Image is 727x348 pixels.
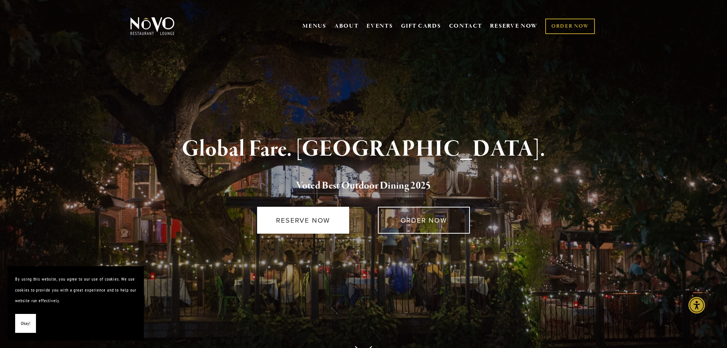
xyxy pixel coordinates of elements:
div: Accessibility Menu [688,297,705,314]
a: Voted Best Outdoor Dining 202 [296,179,426,194]
strong: Global Fare. [GEOGRAPHIC_DATA]. [182,135,545,164]
p: By using this website, you agree to our use of cookies. We use cookies to provide you with a grea... [15,274,136,306]
a: RESERVE NOW [257,207,349,234]
button: Okay! [15,314,36,333]
a: MENUS [303,22,326,30]
a: ORDER NOW [545,19,595,34]
a: CONTACT [449,19,482,33]
a: ABOUT [334,22,359,30]
a: ORDER NOW [378,207,470,234]
a: RESERVE NOW [490,19,538,33]
a: EVENTS [367,22,393,30]
span: Okay! [21,318,30,329]
section: Cookie banner [8,266,144,340]
a: GIFT CARDS [401,19,441,33]
img: Novo Restaurant &amp; Lounge [129,17,176,36]
h2: 5 [143,178,584,194]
